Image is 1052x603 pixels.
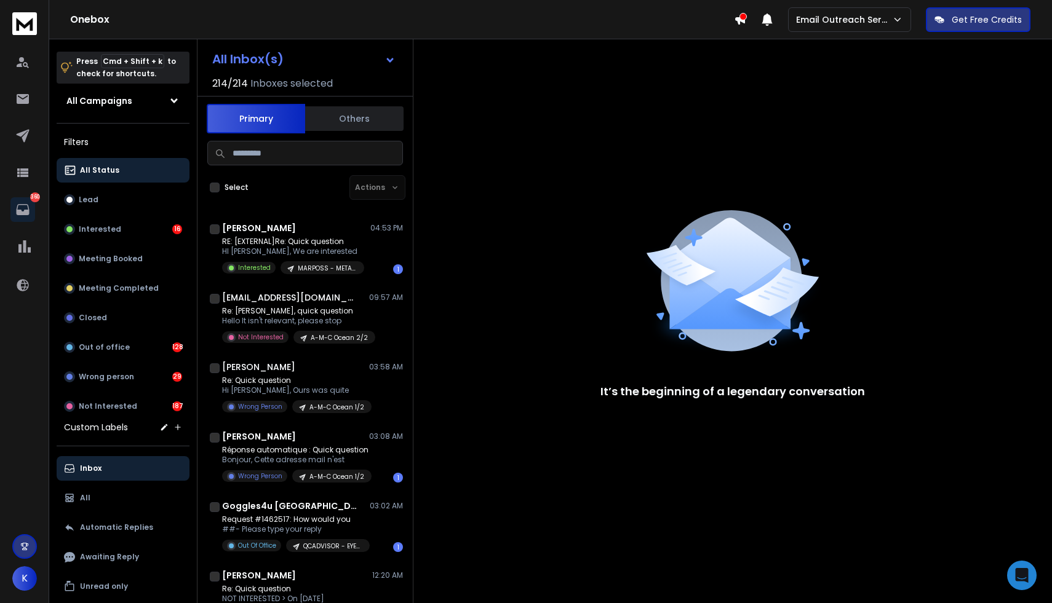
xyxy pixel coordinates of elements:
[57,574,189,599] button: Unread only
[222,455,370,465] p: Bonjour, Cette adresse mail n'est
[57,335,189,360] button: Out of office128
[80,581,128,591] p: Unread only
[101,54,164,68] span: Cmd + Shift + k
[79,254,143,264] p: Meeting Booked
[600,383,865,400] p: It’s the beginning of a legendary conversation
[309,403,364,412] p: A-M-C Ocean 1/2
[12,12,37,35] img: logo
[80,463,102,473] p: Inbox
[222,500,357,512] h1: Goggles4u [GEOGRAPHIC_DATA]
[393,542,403,552] div: 1
[796,14,892,26] p: Email Outreach Service
[372,570,403,580] p: 12:20 AM
[393,473,403,483] div: 1
[66,95,132,107] h1: All Campaigns
[222,584,370,594] p: Re: Quick question
[250,76,333,91] h3: Inboxes selected
[222,316,370,326] p: Hello It isn't relevant, please stop
[172,342,182,352] div: 128
[57,486,189,510] button: All
[57,305,189,330] button: Closed
[1007,561,1037,590] div: Open Intercom Messenger
[238,471,282,481] p: Wrong Person
[952,14,1022,26] p: Get Free Credits
[79,372,134,382] p: Wrong person
[80,522,153,532] p: Automatic Replies
[393,264,403,274] div: 1
[222,361,295,373] h1: [PERSON_NAME]
[212,53,284,65] h1: All Inbox(s)
[222,237,364,246] p: RE: [EXTERNAL]Re: Quick question
[369,362,403,372] p: 03:58 AM
[172,224,182,234] div: 16
[305,105,404,132] button: Others
[225,183,249,192] label: Select
[370,223,403,233] p: 04:53 PM
[80,165,119,175] p: All Status
[309,472,364,481] p: A-M-C Ocean 1/2
[57,515,189,540] button: Automatic Replies
[238,263,271,272] p: Interested
[64,421,128,433] h3: Custom Labels
[57,187,189,212] button: Lead
[57,365,189,389] button: Wrong person29
[222,376,370,385] p: Re: Quick question
[222,306,370,316] p: Re: [PERSON_NAME], quick question
[57,158,189,183] button: All Status
[57,394,189,419] button: Not Interested187
[57,276,189,301] button: Meeting Completed
[238,541,276,550] p: Out Of Office
[57,89,189,113] button: All Campaigns
[222,569,296,581] h1: [PERSON_NAME]
[238,402,282,411] p: Wrong Person
[80,493,90,503] p: All
[222,291,357,304] h1: [EMAIL_ADDRESS][DOMAIN_NAME]
[202,47,405,71] button: All Inbox(s)
[12,566,37,591] button: K
[172,401,182,411] div: 187
[80,552,139,562] p: Awaiting Reply
[57,456,189,481] button: Inbox
[79,313,107,323] p: Closed
[10,197,35,222] a: 360
[926,7,1030,32] button: Get Free Credits
[238,333,284,342] p: Not Interested
[222,246,364,256] p: HI [PERSON_NAME], We are interested
[212,76,248,91] span: 214 / 214
[70,12,734,27] h1: Onebox
[222,524,370,534] p: ##- Please type your reply
[79,224,121,234] p: Interested
[222,385,370,395] p: Hi [PERSON_NAME], Ours was quite
[79,283,159,293] p: Meeting Completed
[76,55,176,80] p: Press to check for shortcuts.
[79,195,98,205] p: Lead
[311,333,368,342] p: A-M-C Ocean 2/2
[222,222,296,234] h1: [PERSON_NAME]
[222,445,370,455] p: Réponse automatique : Quick question
[79,401,137,411] p: Not Interested
[57,545,189,569] button: Awaiting Reply
[57,217,189,242] button: Interested16
[30,192,40,202] p: 360
[222,514,370,524] p: Request #1462517: How would you
[79,342,130,352] p: Out of office
[57,133,189,151] h3: Filters
[303,542,362,551] p: QCADVISOR - EYEWEAR RELOAD
[298,264,357,273] p: MARPOSS - METAL STAMPING
[369,293,403,302] p: 09:57 AM
[207,104,305,133] button: Primary
[369,432,403,441] p: 03:08 AM
[222,430,296,443] h1: [PERSON_NAME]
[172,372,182,382] div: 29
[57,246,189,271] button: Meeting Booked
[370,501,403,511] p: 03:02 AM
